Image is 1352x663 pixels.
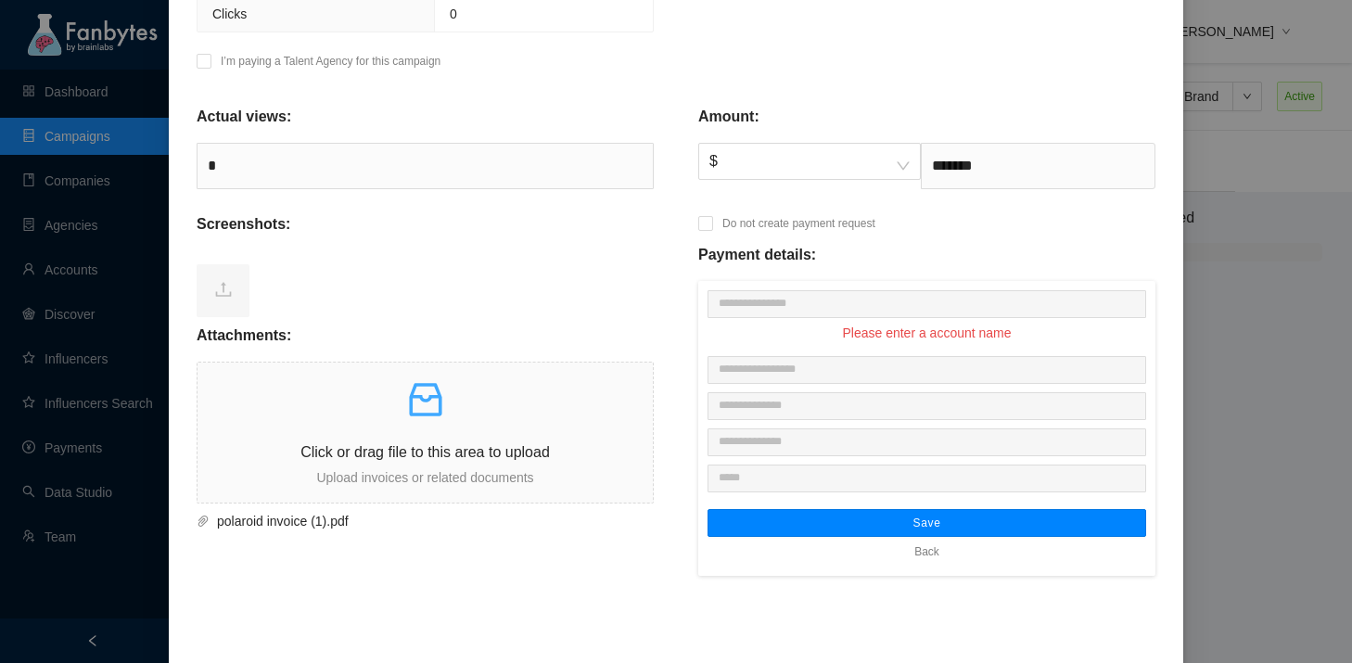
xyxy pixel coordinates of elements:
button: Save [708,509,1146,537]
button: Back [900,537,953,567]
p: Upload invoices or related documents [198,467,653,488]
p: Actual views: [197,106,291,128]
p: I’m paying a Talent Agency for this campaign [221,52,440,70]
span: $ [709,144,910,179]
span: 0 [450,6,457,21]
span: Back [914,542,939,561]
p: Do not create payment request [722,214,875,233]
p: Screenshots: [197,213,290,236]
p: Amount: [698,106,759,128]
p: Payment details: [698,244,816,266]
span: upload [214,280,233,299]
p: Click or drag file to this area to upload [198,440,653,464]
span: Save [912,516,940,530]
span: polaroid invoice (1).pdf [210,511,631,531]
p: Please enter a account name [708,323,1146,343]
span: inbox [403,377,448,422]
span: paper-clip [197,515,210,528]
span: inboxClick or drag file to this area to uploadUpload invoices or related documents [198,363,653,503]
p: Attachments: [197,325,291,347]
span: Clicks [212,6,247,21]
